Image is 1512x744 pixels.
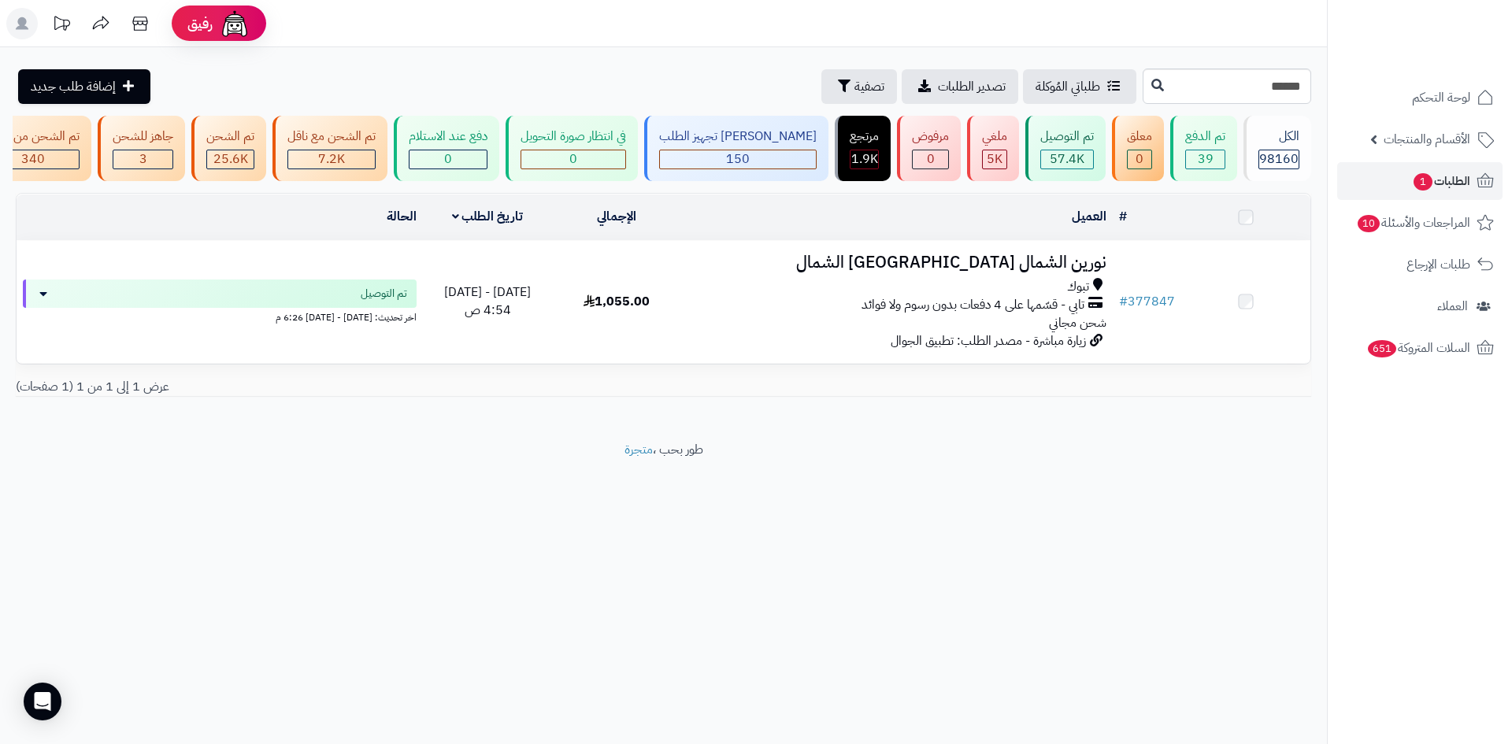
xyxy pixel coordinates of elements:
[287,128,376,146] div: تم الشحن مع ناقل
[4,378,664,396] div: عرض 1 إلى 1 من 1 (1 صفحات)
[1405,12,1497,45] img: logo-2.png
[927,150,935,168] span: 0
[902,69,1018,104] a: تصدير الطلبات
[1049,313,1106,332] span: شحن مجاني
[21,150,45,168] span: 340
[894,116,964,181] a: مرفوض 0
[1240,116,1314,181] a: الكل98160
[1036,77,1100,96] span: طلباتي المُوكلة
[391,116,502,181] a: دفع عند الاستلام 0
[1022,116,1109,181] a: تم التوصيل 57.4K
[1127,128,1152,146] div: معلق
[1067,278,1089,296] span: تبوك
[1186,150,1225,168] div: 39
[521,128,626,146] div: في انتظار صورة التحويل
[1437,295,1468,317] span: العملاء
[821,69,897,104] button: تصفية
[444,283,531,320] span: [DATE] - [DATE] 4:54 ص
[113,150,172,168] div: 3
[113,128,173,146] div: جاهز للشحن
[850,150,878,168] div: 1871
[1109,116,1167,181] a: معلق 0
[1258,128,1299,146] div: الكل
[938,77,1006,96] span: تصدير الطلبات
[964,116,1022,181] a: ملغي 5K
[452,207,524,226] a: تاريخ الطلب
[444,150,452,168] span: 0
[1406,254,1470,276] span: طلبات الإرجاع
[862,296,1084,314] span: تابي - قسّمها على 4 دفعات بدون رسوم ولا فوائد
[139,150,147,168] span: 3
[94,116,188,181] a: جاهز للشحن 3
[726,150,750,168] span: 150
[502,116,641,181] a: في انتظار صورة التحويل 0
[584,292,650,311] span: 1,055.00
[987,150,1002,168] span: 5K
[318,150,345,168] span: 7.2K
[207,150,254,168] div: 25619
[31,77,116,96] span: إضافة طلب جديد
[1259,150,1299,168] span: 98160
[1337,162,1503,200] a: الطلبات1
[409,150,487,168] div: 0
[891,331,1086,350] span: زيارة مباشرة - مصدر الطلب: تطبيق الجوال
[1384,128,1470,150] span: الأقسام والمنتجات
[1337,246,1503,283] a: طلبات الإرجاع
[1119,292,1128,311] span: #
[219,8,250,39] img: ai-face.png
[1198,150,1214,168] span: 39
[982,128,1007,146] div: ملغي
[1413,172,1433,191] span: 1
[1041,150,1093,168] div: 57379
[569,150,577,168] span: 0
[624,440,653,459] a: متجرة
[983,150,1006,168] div: 5030
[1337,287,1503,325] a: العملاء
[409,128,487,146] div: دفع عند الاستلام
[912,128,949,146] div: مرفوض
[660,150,816,168] div: 150
[659,128,817,146] div: [PERSON_NAME] تجهيز الطلب
[1412,170,1470,192] span: الطلبات
[187,14,213,33] span: رفيق
[850,128,879,146] div: مرتجع
[1366,337,1470,359] span: السلات المتروكة
[641,116,832,181] a: [PERSON_NAME] تجهيز الطلب 150
[24,683,61,720] div: Open Intercom Messenger
[851,150,878,168] span: 1.9K
[1040,128,1094,146] div: تم التوصيل
[1412,87,1470,109] span: لوحة التحكم
[288,150,375,168] div: 7222
[1023,69,1136,104] a: طلباتي المُوكلة
[832,116,894,181] a: مرتجع 1.9K
[1337,204,1503,242] a: المراجعات والأسئلة10
[521,150,625,168] div: 0
[213,150,248,168] span: 25.6K
[1136,150,1143,168] span: 0
[23,308,417,324] div: اخر تحديث: [DATE] - [DATE] 6:26 م
[1337,79,1503,117] a: لوحة التحكم
[1185,128,1225,146] div: تم الدفع
[854,77,884,96] span: تصفية
[206,128,254,146] div: تم الشحن
[1337,329,1503,367] a: السلات المتروكة651
[688,254,1106,272] h3: نورين الشمال [GEOGRAPHIC_DATA] الشمال
[1072,207,1106,226] a: العميل
[1366,339,1398,358] span: 651
[1050,150,1084,168] span: 57.4K
[1167,116,1240,181] a: تم الدفع 39
[1128,150,1151,168] div: 0
[361,286,407,302] span: تم التوصيل
[188,116,269,181] a: تم الشحن 25.6K
[18,69,150,104] a: إضافة طلب جديد
[1119,292,1175,311] a: #377847
[42,8,81,43] a: تحديثات المنصة
[913,150,948,168] div: 0
[1357,214,1381,233] span: 10
[1356,212,1470,234] span: المراجعات والأسئلة
[597,207,636,226] a: الإجمالي
[269,116,391,181] a: تم الشحن مع ناقل 7.2K
[1119,207,1127,226] a: #
[387,207,417,226] a: الحالة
